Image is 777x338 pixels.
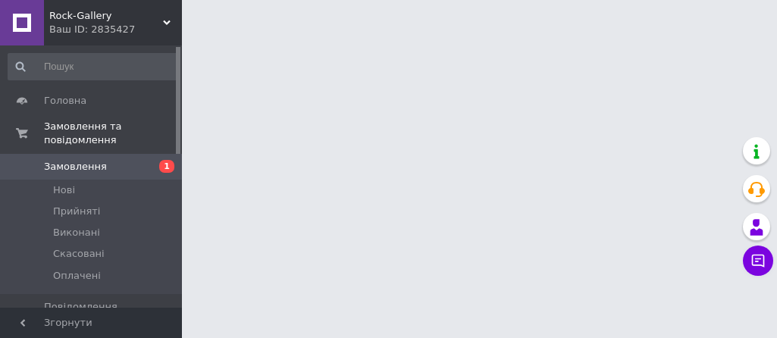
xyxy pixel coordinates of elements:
span: Повідомлення [44,300,117,314]
span: 1 [159,160,174,173]
span: Прийняті [53,205,100,218]
span: Оплачені [53,269,101,283]
div: Ваш ID: 2835427 [49,23,182,36]
span: Головна [44,94,86,108]
span: Скасовані [53,247,105,261]
span: Нові [53,183,75,197]
span: Замовлення та повідомлення [44,120,182,147]
input: Пошук [8,53,179,80]
span: Замовлення [44,160,107,174]
button: Чат з покупцем [743,246,773,276]
span: Rock-Gallery [49,9,163,23]
span: Виконані [53,226,100,239]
